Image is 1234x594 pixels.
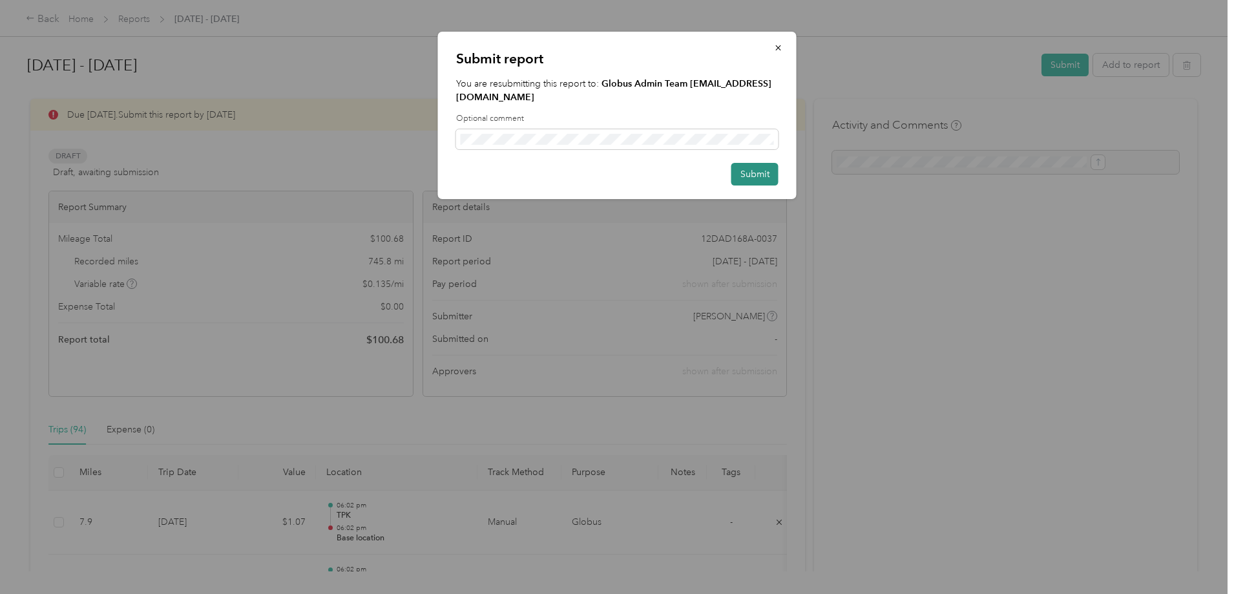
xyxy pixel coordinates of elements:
p: You are resubmitting this report to: [456,77,779,104]
iframe: Everlance-gr Chat Button Frame [1162,522,1234,594]
label: Optional comment [456,113,779,125]
strong: Globus Admin Team [EMAIL_ADDRESS][DOMAIN_NAME] [456,78,771,103]
p: Submit report [456,50,779,68]
button: Submit [731,163,779,186]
